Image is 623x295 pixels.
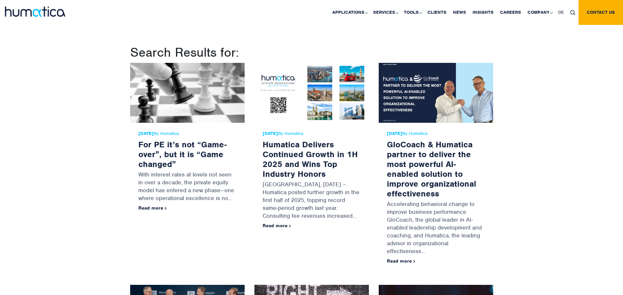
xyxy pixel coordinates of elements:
[387,131,402,136] strong: [DATE]
[387,198,485,258] p: Accelerating behavioral change to improve business performance GloCoach, the global leader in AI-...
[138,139,227,169] a: For PE it’s not “Game-over”, but it is “Game changed”
[138,169,236,205] p: With interest rates at levels not seen in over a decade, the private equity model has entered a n...
[379,63,493,123] img: GloCoach & Humatica partner to deliver the most powerful AI-enabled solution to improve organizat...
[165,207,167,210] img: arrowicon
[254,63,369,123] img: Humatica Delivers Continued Growth in 1H 2025 and Wins Top Industry Honors
[263,139,358,179] a: Humatica Delivers Continued Growth in 1H 2025 and Wins Top Industry Honors
[263,223,291,229] a: Read more
[5,7,65,17] img: logo
[138,131,154,136] strong: [DATE]
[558,9,564,15] span: DE
[387,258,415,264] a: Read more
[263,131,361,136] span: By Humatica
[289,225,291,228] img: arrowicon
[387,131,485,136] span: By Humatica
[263,179,361,223] p: [GEOGRAPHIC_DATA], [DATE] – Humatica posted further growth in the first half of 2025, topping rec...
[263,131,278,136] strong: [DATE]
[130,63,245,123] img: For PE it’s not “Game-over”, but it is “Game changed”
[138,131,236,136] span: By Humatica
[413,260,415,263] img: arrowicon
[570,10,575,15] img: search_icon
[387,139,476,199] a: GloCoach & Humatica partner to deliver the most powerful AI-enabled solution to improve organizat...
[138,205,167,211] a: Read more
[130,45,493,60] h1: Search Results for:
